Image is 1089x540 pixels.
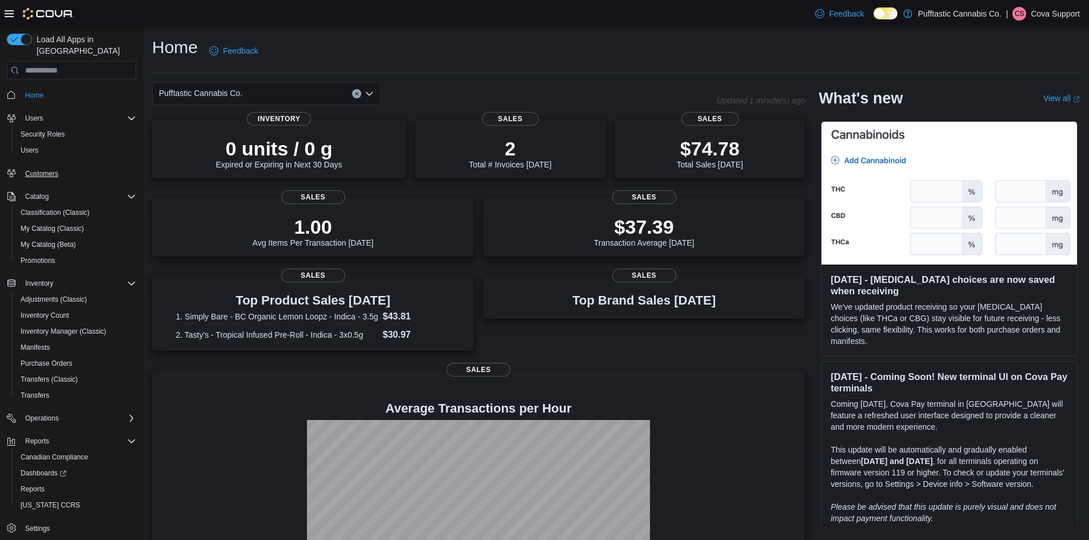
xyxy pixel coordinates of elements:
a: Dashboards [16,466,71,480]
h3: [DATE] - [MEDICAL_DATA] choices are now saved when receiving [831,274,1068,297]
button: Manifests [11,339,141,355]
span: Transfers [16,389,136,402]
span: Adjustments (Classic) [21,295,87,304]
button: Operations [2,410,141,426]
div: Expired or Expiring in Next 30 Days [216,137,342,169]
a: Reports [16,482,49,496]
span: Inventory [247,112,311,126]
a: Transfers [16,389,54,402]
button: [US_STATE] CCRS [11,497,141,513]
span: Users [16,143,136,157]
span: Reports [25,437,49,446]
span: Sales [612,269,676,282]
a: Transfers (Classic) [16,373,82,386]
button: Inventory Manager (Classic) [11,323,141,339]
h1: Home [152,36,198,59]
span: Sales [281,269,345,282]
a: Promotions [16,254,60,267]
svg: External link [1073,96,1080,103]
p: Pufftastic Cannabis Co. [918,7,1002,21]
p: Coming [DATE], Cova Pay terminal in [GEOGRAPHIC_DATA] will feature a refreshed user interface des... [831,398,1068,433]
span: Reports [21,434,136,448]
span: Settings [25,524,50,533]
p: This update will be automatically and gradually enabled between , for all terminals operating on ... [831,444,1068,490]
input: Dark Mode [873,7,897,19]
span: Inventory Count [16,309,136,322]
span: Inventory Manager (Classic) [16,325,136,338]
span: Purchase Orders [21,359,73,368]
div: Transaction Average [DATE] [594,215,695,247]
span: Catalog [21,190,136,203]
span: Purchase Orders [16,357,136,370]
span: My Catalog (Classic) [16,222,136,235]
span: Inventory Manager (Classic) [21,327,106,336]
em: Please be advised that this update is purely visual and does not impact payment functionality. [831,502,1056,523]
div: Total Sales [DATE] [676,137,743,169]
div: Total # Invoices [DATE] [469,137,551,169]
button: Open list of options [365,89,374,98]
button: Reports [21,434,54,448]
h3: Top Product Sales [DATE] [176,294,450,307]
span: Promotions [21,256,55,265]
button: Transfers (Classic) [11,371,141,387]
button: Home [2,86,141,103]
a: Settings [21,522,54,535]
p: 2 [469,137,551,160]
span: Inventory Count [21,311,69,320]
span: My Catalog (Beta) [21,240,76,249]
span: My Catalog (Beta) [16,238,136,251]
button: Inventory [2,275,141,291]
span: Pufftastic Cannabis Co. [159,86,242,100]
a: Adjustments (Classic) [16,293,91,306]
span: Dashboards [16,466,136,480]
a: Feedback [811,2,868,25]
button: Operations [21,411,63,425]
button: My Catalog (Classic) [11,221,141,237]
a: Purchase Orders [16,357,77,370]
button: Inventory [21,277,58,290]
span: Transfers [21,391,49,400]
span: Sales [482,112,539,126]
a: Classification (Classic) [16,206,94,219]
span: Catalog [25,192,49,201]
span: Sales [612,190,676,204]
a: Dashboards [11,465,141,481]
button: Reports [11,481,141,497]
a: Inventory Manager (Classic) [16,325,111,338]
span: Dashboards [21,469,66,478]
dd: $43.81 [383,310,450,323]
dt: 1. Simply Bare - BC Organic Lemon Loopz - Indica - 3.5g [176,311,378,322]
span: My Catalog (Classic) [21,224,84,233]
span: Home [25,91,43,100]
span: [US_STATE] CCRS [21,501,80,510]
button: Security Roles [11,126,141,142]
span: Home [21,87,136,102]
span: Transfers (Classic) [16,373,136,386]
span: Sales [681,112,739,126]
button: Transfers [11,387,141,403]
span: Operations [25,414,59,423]
span: Settings [21,521,136,535]
span: Customers [21,166,136,181]
span: Adjustments (Classic) [16,293,136,306]
span: Classification (Classic) [16,206,136,219]
h3: [DATE] - Coming Soon! New terminal UI on Cova Pay terminals [831,371,1068,394]
span: Canadian Compliance [16,450,136,464]
span: Reports [16,482,136,496]
span: Customers [25,169,58,178]
div: Cova Support [1012,7,1026,21]
button: Settings [2,520,141,537]
span: Feedback [829,8,864,19]
span: Sales [281,190,345,204]
button: Customers [2,165,141,182]
h2: What's new [819,89,903,107]
span: Transfers (Classic) [21,375,78,384]
button: Users [11,142,141,158]
span: Security Roles [16,127,136,141]
a: Canadian Compliance [16,450,93,464]
h4: Average Transactions per Hour [161,402,796,415]
span: Classification (Classic) [21,208,90,217]
span: Users [21,146,38,155]
p: $74.78 [676,137,743,160]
